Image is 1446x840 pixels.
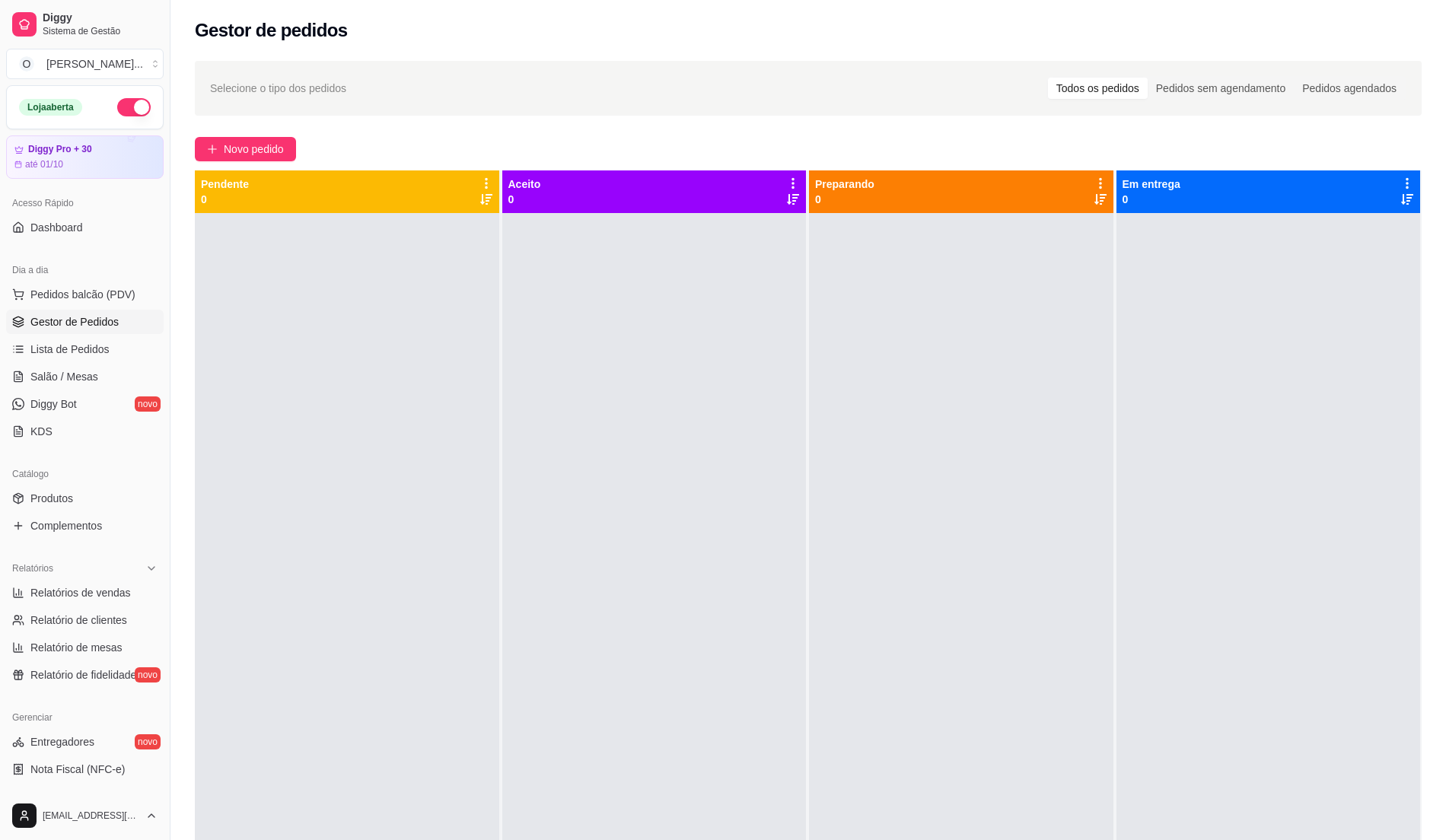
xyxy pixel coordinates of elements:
span: Salão / Mesas [30,369,98,384]
a: KDS [6,419,164,444]
a: Relatório de mesas [6,635,164,660]
a: Diggy Botnovo [6,392,164,416]
a: Relatório de clientes [6,608,164,632]
p: 0 [1123,192,1180,207]
span: Complementos [30,518,102,533]
div: Gerenciar [6,705,164,730]
span: Lista de Pedidos [30,342,110,357]
span: Pedidos balcão (PDV) [30,287,135,302]
span: Gestor de Pedidos [30,314,119,329]
div: Pedidos sem agendamento [1148,78,1294,99]
div: Pedidos agendados [1294,78,1405,99]
p: Em entrega [1123,177,1180,192]
span: Relatórios [12,562,53,574]
div: [PERSON_NAME] ... [46,56,143,72]
div: Loja aberta [19,99,82,116]
span: Sistema de Gestão [43,25,158,37]
h2: Gestor de pedidos [195,18,348,43]
a: Complementos [6,514,164,538]
a: Relatório de fidelidadenovo [6,663,164,687]
button: Pedidos balcão (PDV) [6,282,164,307]
span: Diggy [43,11,158,25]
a: Produtos [6,486,164,511]
span: Controle de caixa [30,789,113,804]
div: Dia a dia [6,258,164,282]
span: Selecione o tipo dos pedidos [210,80,346,97]
a: Controle de caixa [6,784,164,809]
p: Preparando [815,177,874,192]
button: Alterar Status [117,98,151,116]
p: Pendente [201,177,249,192]
span: Nota Fiscal (NFC-e) [30,762,125,777]
a: Lista de Pedidos [6,337,164,361]
span: Dashboard [30,220,83,235]
a: Relatórios de vendas [6,581,164,605]
a: Entregadoresnovo [6,730,164,754]
button: Select a team [6,49,164,79]
span: Entregadores [30,734,94,749]
a: Gestor de Pedidos [6,310,164,334]
span: O [19,56,34,72]
div: Todos os pedidos [1048,78,1148,99]
p: 0 [201,192,249,207]
a: Diggy Pro + 30até 01/10 [6,135,164,179]
span: Relatório de clientes [30,612,127,628]
a: Nota Fiscal (NFC-e) [6,757,164,781]
article: até 01/10 [25,158,63,170]
p: Aceito [508,177,541,192]
p: 0 [815,192,874,207]
a: Dashboard [6,215,164,240]
span: Relatórios de vendas [30,585,131,600]
span: [EMAIL_ADDRESS][DOMAIN_NAME] [43,810,139,822]
span: KDS [30,424,53,439]
button: Novo pedido [195,137,296,161]
article: Diggy Pro + 30 [28,144,92,155]
span: Diggy Bot [30,396,77,412]
div: Catálogo [6,462,164,486]
span: Novo pedido [224,141,284,157]
div: Acesso Rápido [6,191,164,215]
p: 0 [508,192,541,207]
span: Relatório de mesas [30,640,123,655]
span: Produtos [30,491,73,506]
button: [EMAIL_ADDRESS][DOMAIN_NAME] [6,797,164,834]
a: DiggySistema de Gestão [6,6,164,43]
span: plus [207,144,218,154]
a: Salão / Mesas [6,364,164,389]
span: Relatório de fidelidade [30,667,136,682]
